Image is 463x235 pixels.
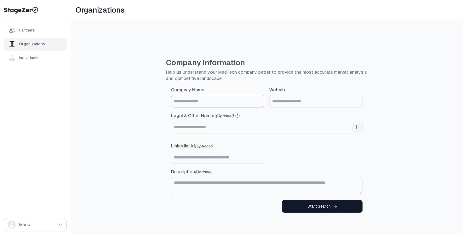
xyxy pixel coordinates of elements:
span: Linkedin Url [171,143,213,149]
button: Start Search [282,200,363,213]
h1: Company Information [166,58,368,68]
span: Company Name [171,87,204,93]
span: Legal & Other Names [171,112,234,119]
span: (Optional) [195,170,212,174]
span: Manu [19,221,30,228]
a: Organizations [4,38,67,50]
span: (Optional) [216,114,234,118]
div: Individuals [19,55,38,60]
div: Organizations [19,42,45,47]
div: Partners [19,28,35,33]
p: Help us understand your MedTech company better to provide the most accurate market analysis and c... [166,69,368,82]
a: Partners [4,24,67,37]
span: (Optional) [195,144,213,148]
button: drop down button [4,218,67,231]
span: Description [171,169,212,175]
a: Individuals [4,52,67,64]
span: Website [269,87,287,93]
h1: Organizations [76,5,124,15]
div: Start Search [307,204,337,209]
